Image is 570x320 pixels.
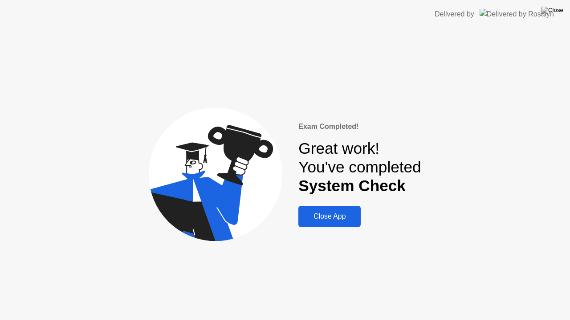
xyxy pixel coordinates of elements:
div: Exam Completed! [298,121,421,132]
img: Close [541,7,563,14]
div: Great work! You've completed [298,139,421,196]
button: Close App [298,206,361,227]
div: Close App [301,212,358,220]
b: System Check [298,177,406,194]
div: Delivered by [435,9,474,20]
img: Delivered by Rosalyn [480,9,554,19]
